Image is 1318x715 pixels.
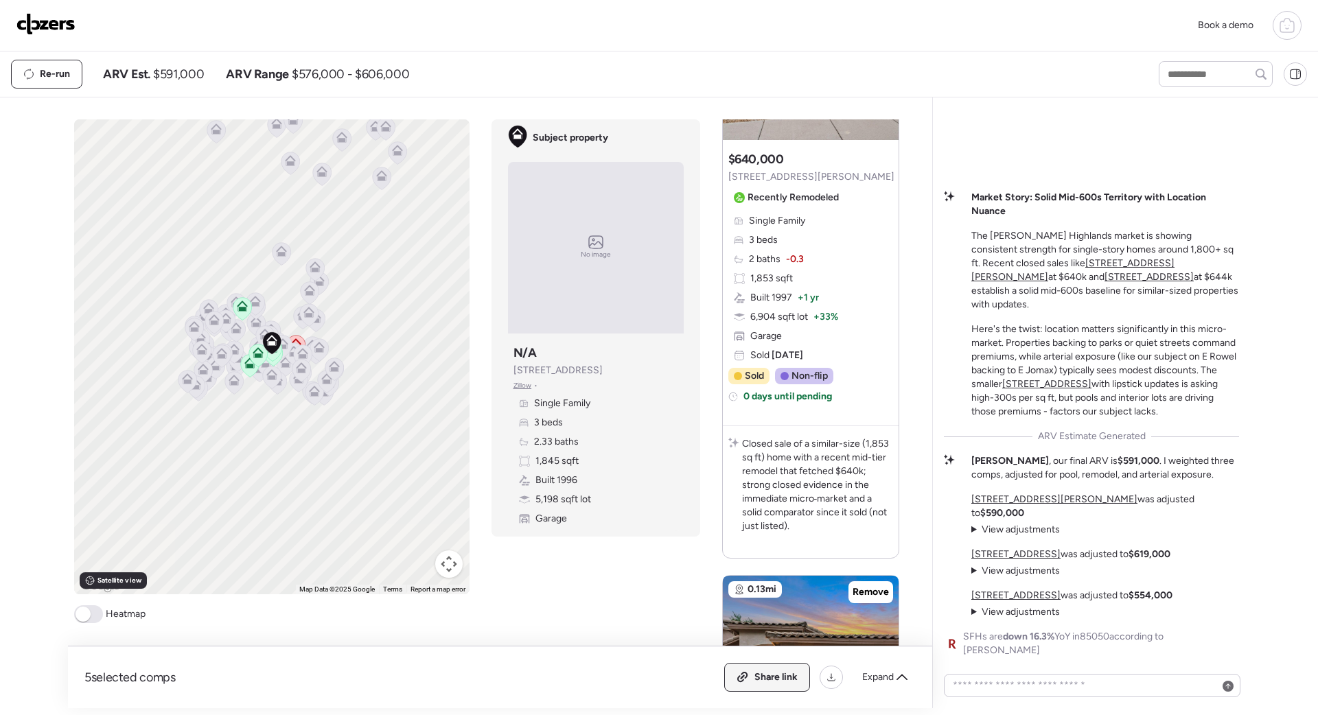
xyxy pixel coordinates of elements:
span: Non-flip [791,369,828,383]
span: Expand [862,670,894,684]
span: Share link [754,670,798,684]
h3: N/A [513,344,537,361]
span: 5,198 sqft lot [535,493,591,506]
button: Map camera controls [435,550,463,578]
span: ARV Estimate Generated [1038,430,1146,443]
span: Sold [750,349,803,362]
span: 2 baths [749,253,781,266]
span: Book a demo [1198,19,1253,31]
span: Garage [750,329,782,343]
span: Satellite view [97,575,141,586]
span: SFHs are YoY in 85050 according to [PERSON_NAME] [963,630,1239,657]
span: ARV Range [226,66,289,82]
strong: $554,000 [1129,589,1172,601]
span: Single Family [534,397,590,410]
strong: [PERSON_NAME] [971,455,1049,467]
span: Garage [535,512,567,526]
a: [STREET_ADDRESS][PERSON_NAME] [971,493,1137,505]
strong: $619,000 [1129,548,1170,560]
a: Terms (opens in new tab) [383,585,402,593]
img: Google [78,576,123,594]
p: was adjusted to [971,548,1170,561]
span: $576,000 - $606,000 [292,66,409,82]
a: Open this area in Google Maps (opens a new window) [78,576,123,594]
span: Sold [745,369,764,383]
summary: View adjustments [971,564,1060,578]
p: was adjusted to [971,589,1172,602]
span: View adjustments [982,565,1060,576]
span: • [534,380,537,391]
span: 6,904 sqft lot [750,310,808,324]
p: Here's the twist: location matters significantly in this micro-market. Properties backing to park... [971,323,1239,419]
span: Zillow [513,380,532,391]
span: 1,845 sqft [535,454,579,468]
span: ARV Est. [103,66,150,82]
a: [STREET_ADDRESS] [1105,271,1194,283]
a: [STREET_ADDRESS] [971,548,1061,560]
img: Logo [16,13,76,35]
strong: $590,000 [980,507,1024,519]
summary: View adjustments [971,523,1060,537]
span: 2.33 baths [534,435,579,449]
span: Heatmap [106,607,146,621]
h3: $640,000 [728,151,784,167]
span: Built 1996 [535,473,577,487]
span: View adjustments [982,524,1060,535]
span: 3 beds [534,416,563,430]
span: No image [581,249,611,260]
span: Re-run [40,67,70,81]
span: + 33% [813,310,838,324]
span: $591,000 [153,66,204,82]
span: [STREET_ADDRESS] [513,364,603,377]
a: [STREET_ADDRESS] [1002,378,1091,390]
p: Closed sale of a similar-size (1,853 sq ft) home with a recent mid-tier remodel that fetched $640... [742,437,893,533]
span: 5 selected comps [84,669,176,685]
span: 1,853 sqft [750,272,793,285]
a: Report a map error [411,585,465,593]
summary: View adjustments [971,605,1060,619]
span: Single Family [749,214,805,228]
span: + 1 yr [798,291,819,305]
a: [STREET_ADDRESS] [971,589,1061,601]
p: , our final ARV is . I weighted three comps, adjusted for pool, remodel, and arterial exposure. [971,454,1239,482]
span: 0 days until pending [743,390,832,403]
p: The [PERSON_NAME] Highlands market is showing consistent strength for single-story homes around 1... [971,229,1239,312]
span: Map Data ©2025 Google [299,585,375,593]
span: View adjustments [982,606,1060,618]
span: Built 1997 [750,291,792,305]
span: [DATE] [770,349,803,361]
span: Remove [853,585,889,599]
span: 0.13mi [748,583,776,596]
span: -0.3 [786,253,804,266]
span: Recently Remodeled [748,191,839,204]
span: Subject property [533,131,608,145]
strong: Market Story: Solid Mid-600s Territory with Location Nuance [971,191,1206,217]
span: down 16.3% [1003,631,1054,642]
p: was adjusted to [971,493,1239,520]
strong: $591,000 [1118,455,1159,467]
span: [STREET_ADDRESS][PERSON_NAME] [728,170,894,184]
span: 3 beds [749,233,778,247]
